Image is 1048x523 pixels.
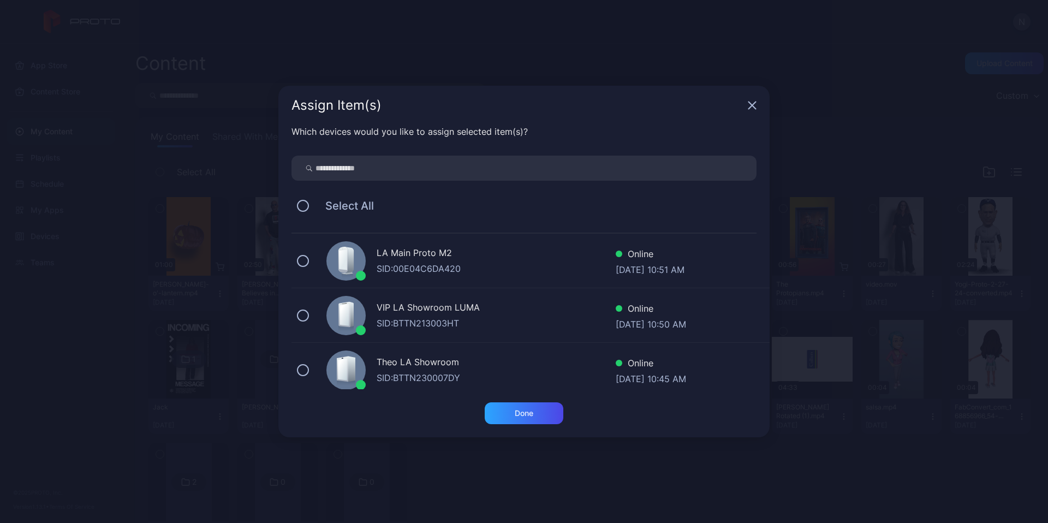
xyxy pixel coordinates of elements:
[616,318,686,329] div: [DATE] 10:50 AM
[377,371,616,384] div: SID: BTTN230007DY
[377,246,616,262] div: LA Main Proto M2
[616,372,686,383] div: [DATE] 10:45 AM
[291,125,757,138] div: Which devices would you like to assign selected item(s)?
[377,317,616,330] div: SID: BTTN213003HT
[485,402,563,424] button: Done
[314,199,374,212] span: Select All
[377,262,616,275] div: SID: 00E04C6DA420
[291,99,743,112] div: Assign Item(s)
[616,263,684,274] div: [DATE] 10:51 AM
[377,301,616,317] div: VIP LA Showroom LUMA
[377,355,616,371] div: Theo LA Showroom
[616,302,686,318] div: Online
[616,247,684,263] div: Online
[515,409,533,418] div: Done
[616,356,686,372] div: Online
